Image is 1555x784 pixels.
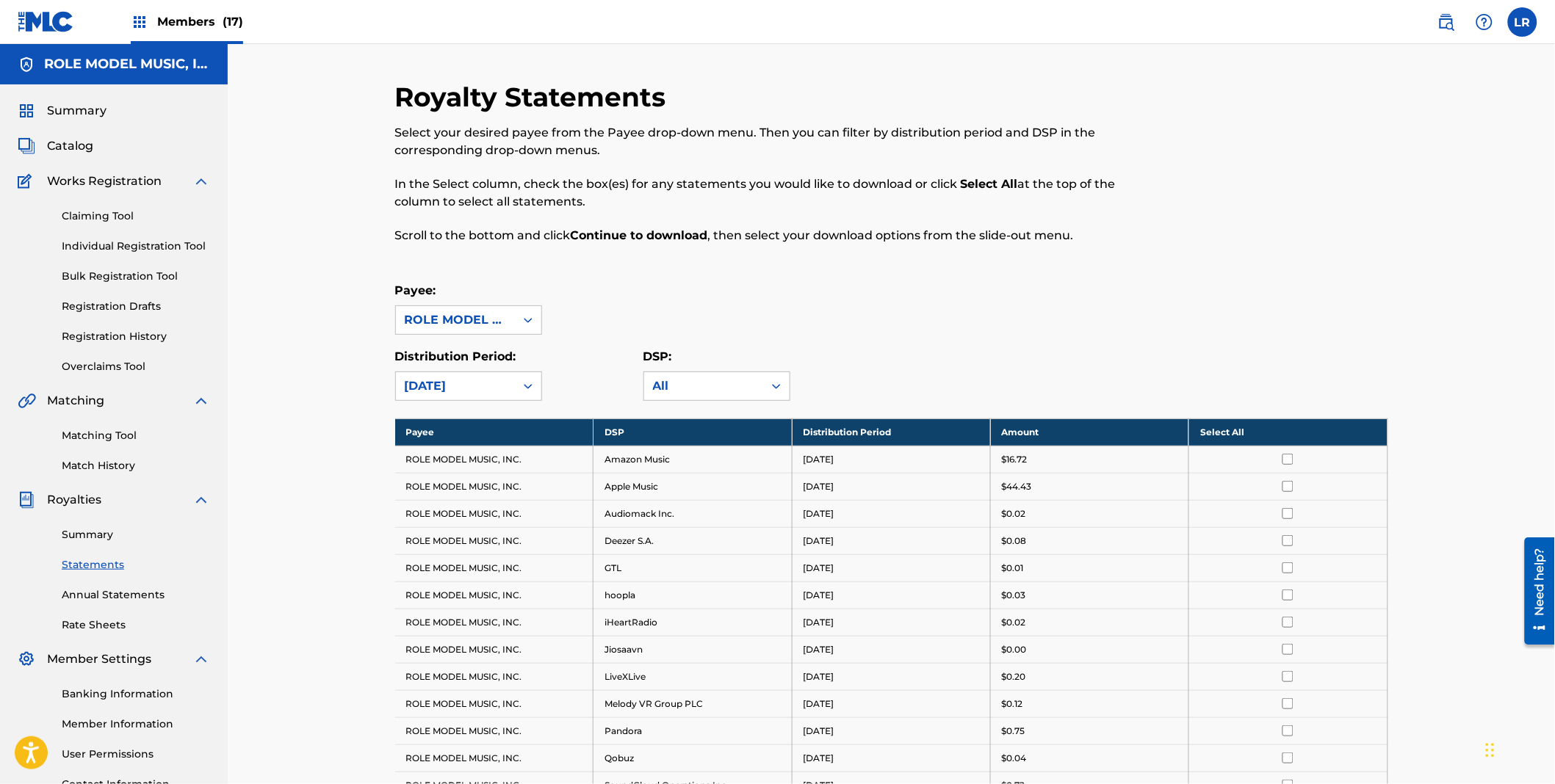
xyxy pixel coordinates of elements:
a: Matching Tool [62,428,210,443]
td: [DATE] [792,636,990,663]
a: Registration History [62,329,210,344]
span: Matching [47,392,104,410]
td: [DATE] [792,527,990,554]
strong: Continue to download [571,228,708,242]
a: Registration Drafts [62,299,210,314]
a: Public Search [1432,7,1461,37]
a: Individual Registration Tool [62,239,210,254]
p: $0.03 [1002,589,1026,602]
td: [DATE] [792,744,990,772]
td: Qobuz [594,744,792,772]
p: $0.08 [1002,534,1027,548]
td: ROLE MODEL MUSIC, INC. [395,527,594,554]
a: User Permissions [62,747,210,762]
p: $0.01 [1002,562,1024,575]
td: Apple Music [594,473,792,500]
div: [DATE] [405,377,506,395]
img: MLC Logo [18,11,74,32]
img: Royalties [18,491,35,509]
img: Accounts [18,56,35,73]
td: ROLE MODEL MUSIC, INC. [395,500,594,527]
a: Rate Sheets [62,617,210,633]
img: expand [192,173,210,190]
div: Drag [1486,728,1495,772]
a: Banking Information [62,686,210,702]
div: ROLE MODEL MUSIC, INC. [405,311,506,329]
td: Amazon Music [594,446,792,473]
p: $0.04 [1002,752,1027,765]
td: [DATE] [792,690,990,717]
th: Amount [990,418,1188,446]
span: Works Registration [47,173,162,190]
a: Bulk Registration Tool [62,269,210,284]
a: Statements [62,557,210,573]
a: SummarySummary [18,102,107,120]
span: Summary [47,102,107,120]
td: [DATE] [792,446,990,473]
img: expand [192,491,210,509]
a: Summary [62,527,210,542]
img: search [1437,13,1455,31]
td: ROLE MODEL MUSIC, INC. [395,609,594,636]
p: $44.43 [1002,480,1032,493]
td: iHeartRadio [594,609,792,636]
span: Catalog [47,137,93,155]
img: Top Rightsholders [131,13,148,31]
td: Melody VR Group PLC [594,690,792,717]
a: Member Information [62,716,210,732]
p: $0.20 [1002,670,1026,683]
a: Annual Statements [62,587,210,603]
td: ROLE MODEL MUSIC, INC. [395,663,594,690]
td: ROLE MODEL MUSIC, INC. [395,554,594,581]
img: expand [192,392,210,410]
td: [DATE] [792,663,990,690]
td: hoopla [594,581,792,609]
img: help [1476,13,1493,31]
td: ROLE MODEL MUSIC, INC. [395,581,594,609]
span: Royalties [47,491,101,509]
iframe: Resource Center [1514,532,1555,650]
p: $0.75 [1002,725,1025,738]
label: DSP: [643,349,672,363]
td: ROLE MODEL MUSIC, INC. [395,473,594,500]
td: Jiosaavn [594,636,792,663]
td: [DATE] [792,717,990,744]
td: GTL [594,554,792,581]
p: $0.02 [1002,507,1026,520]
th: Distribution Period [792,418,990,446]
td: Pandora [594,717,792,744]
p: $16.72 [1002,453,1028,466]
p: $0.02 [1002,616,1026,629]
td: ROLE MODEL MUSIC, INC. [395,744,594,772]
p: $0.12 [1002,697,1023,711]
img: Catalog [18,137,35,155]
a: Match History [62,458,210,473]
h5: ROLE MODEL MUSIC, INC. [44,56,210,73]
span: Members [157,13,243,30]
p: In the Select column, check the box(es) for any statements you would like to download or click at... [395,175,1160,211]
img: Works Registration [18,173,37,190]
img: Summary [18,102,35,120]
span: (17) [223,15,243,29]
td: Deezer S.A. [594,527,792,554]
td: LiveXLive [594,663,792,690]
a: Claiming Tool [62,208,210,224]
th: Select All [1189,418,1388,446]
p: Select your desired payee from the Payee drop-down menu. Then you can filter by distribution peri... [395,124,1160,159]
div: Chat Widget [1482,714,1555,784]
td: ROLE MODEL MUSIC, INC. [395,446,594,473]
h2: Royalty Statements [395,81,674,114]
div: Help [1470,7,1499,37]
td: Audiomack Inc. [594,500,792,527]
td: ROLE MODEL MUSIC, INC. [395,636,594,663]
td: [DATE] [792,554,990,581]
div: All [653,377,754,395]
td: [DATE] [792,609,990,636]
td: ROLE MODEL MUSIC, INC. [395,717,594,744]
span: Member Settings [47,650,151,668]
img: expand [192,650,210,668]
label: Distribution Period: [395,349,516,363]
div: User Menu [1508,7,1537,37]
a: CatalogCatalog [18,137,93,155]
